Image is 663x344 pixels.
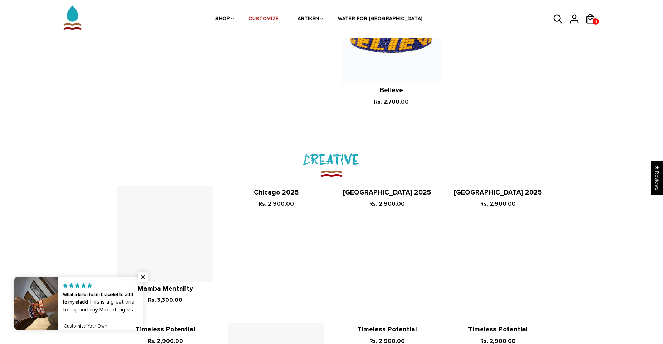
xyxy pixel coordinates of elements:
[254,188,299,197] a: Chicago 2025
[148,296,182,304] span: Rs. 3,300.00
[138,272,148,282] span: Close popup widget
[320,168,343,178] img: CREATIVE
[380,86,403,94] a: Believe
[454,188,542,197] a: [GEOGRAPHIC_DATA] 2025
[136,325,195,334] a: Timeless Potential
[138,285,193,293] a: Mamba Mentality
[374,98,409,105] span: Rs. 2,700.00
[651,161,663,195] div: Click to open Judge.me floating reviews tab
[468,325,528,334] a: Timeless Potential
[480,200,516,207] span: Rs. 2,900.00
[117,186,213,282] img: Mamba Mentality
[593,18,599,25] a: 0
[215,0,230,38] a: SHOP
[338,0,423,38] a: WATER FOR [GEOGRAPHIC_DATA]
[259,200,294,207] span: Rs. 2,900.00
[593,17,599,26] span: 0
[298,0,319,38] a: ARTIKEN
[249,0,279,38] a: CUSTOMIZE
[369,200,405,207] span: Rs. 2,900.00
[106,149,557,168] h2: CREATIVE
[343,188,431,197] a: [GEOGRAPHIC_DATA] 2025
[357,325,417,334] a: Timeless Potential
